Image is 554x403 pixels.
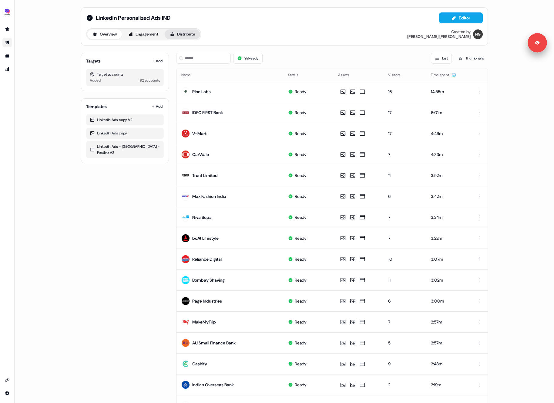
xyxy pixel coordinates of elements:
[86,58,101,64] div: Targets
[192,340,236,346] div: AU Small Finance Bank
[407,34,471,39] div: [PERSON_NAME] [PERSON_NAME]
[431,172,462,178] div: 3:52m
[295,340,307,346] div: Ready
[295,319,307,325] div: Ready
[388,110,421,116] div: 17
[2,64,12,74] a: Go to attribution
[192,298,222,304] div: Page Industries
[388,340,421,346] div: 5
[295,89,307,95] div: Ready
[90,130,160,136] div: LinkedIn Ads copy
[454,53,488,64] button: Thumbnails
[288,69,306,80] button: Status
[233,53,263,64] button: 92Ready
[431,319,462,325] div: 2:57m
[431,214,462,220] div: 3:24m
[431,256,462,262] div: 3:07m
[431,53,452,64] button: List
[150,102,164,111] button: Add
[2,51,12,61] a: Go to templates
[451,29,471,34] div: Created by
[473,29,483,39] img: Nikunj
[295,361,307,367] div: Ready
[295,151,307,157] div: Ready
[431,235,462,241] div: 3:22m
[165,29,200,39] button: Distribute
[192,319,216,325] div: MakeMyTrip
[2,375,12,385] a: Go to integrations
[192,151,209,157] div: CarWale
[431,130,462,137] div: 4:49m
[333,69,383,81] th: Assets
[388,193,421,199] div: 6
[431,382,462,388] div: 2:19m
[295,256,307,262] div: Ready
[388,361,421,367] div: 9
[431,69,456,80] button: Time spent
[2,24,12,34] a: Go to prospects
[295,193,307,199] div: Ready
[388,172,421,178] div: 11
[192,235,219,241] div: boAt Lifestyle
[295,172,307,178] div: Ready
[295,298,307,304] div: Ready
[150,57,164,65] button: Add
[388,69,408,80] button: Visitors
[388,214,421,220] div: 7
[192,172,218,178] div: Trent Limited
[295,214,307,220] div: Ready
[388,256,421,262] div: 10
[181,69,198,80] button: Name
[140,77,160,83] div: 92 accounts
[388,151,421,157] div: 7
[192,130,206,137] div: V-Mart
[431,110,462,116] div: 6:01m
[123,29,163,39] button: Engagement
[192,89,211,95] div: Pine Labs
[90,77,101,83] div: Added
[192,193,226,199] div: Max Fashion India
[295,110,307,116] div: Ready
[431,193,462,199] div: 3:42m
[388,89,421,95] div: 16
[431,89,462,95] div: 14:55m
[192,277,225,283] div: Bombay Shaving
[295,235,307,241] div: Ready
[90,71,160,77] div: Target accounts
[431,277,462,283] div: 3:02m
[192,382,234,388] div: Indian Overseas Bank
[431,361,462,367] div: 2:48m
[295,277,307,283] div: Ready
[2,38,12,47] a: Go to outbound experience
[388,130,421,137] div: 17
[192,256,222,262] div: Reliance Digital
[388,319,421,325] div: 7
[388,235,421,241] div: 7
[431,151,462,157] div: 4:33m
[388,298,421,304] div: 6
[87,29,122,39] button: Overview
[90,117,160,123] div: LinkedIn Ads copy V2
[2,388,12,398] a: Go to integrations
[86,103,107,110] div: Templates
[439,12,483,23] button: Editor
[90,144,160,156] div: LinkedIn Ads - [GEOGRAPHIC_DATA] - Festive V2
[388,277,421,283] div: 11
[295,130,307,137] div: Ready
[192,361,207,367] div: Cashify
[295,382,307,388] div: Ready
[192,214,212,220] div: Niva Bupa
[431,298,462,304] div: 3:00m
[431,340,462,346] div: 2:57m
[96,14,170,22] span: Linkedin Personalized Ads IND
[388,382,421,388] div: 2
[192,110,223,116] div: IDFC FIRST Bank
[439,15,483,22] a: Editor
